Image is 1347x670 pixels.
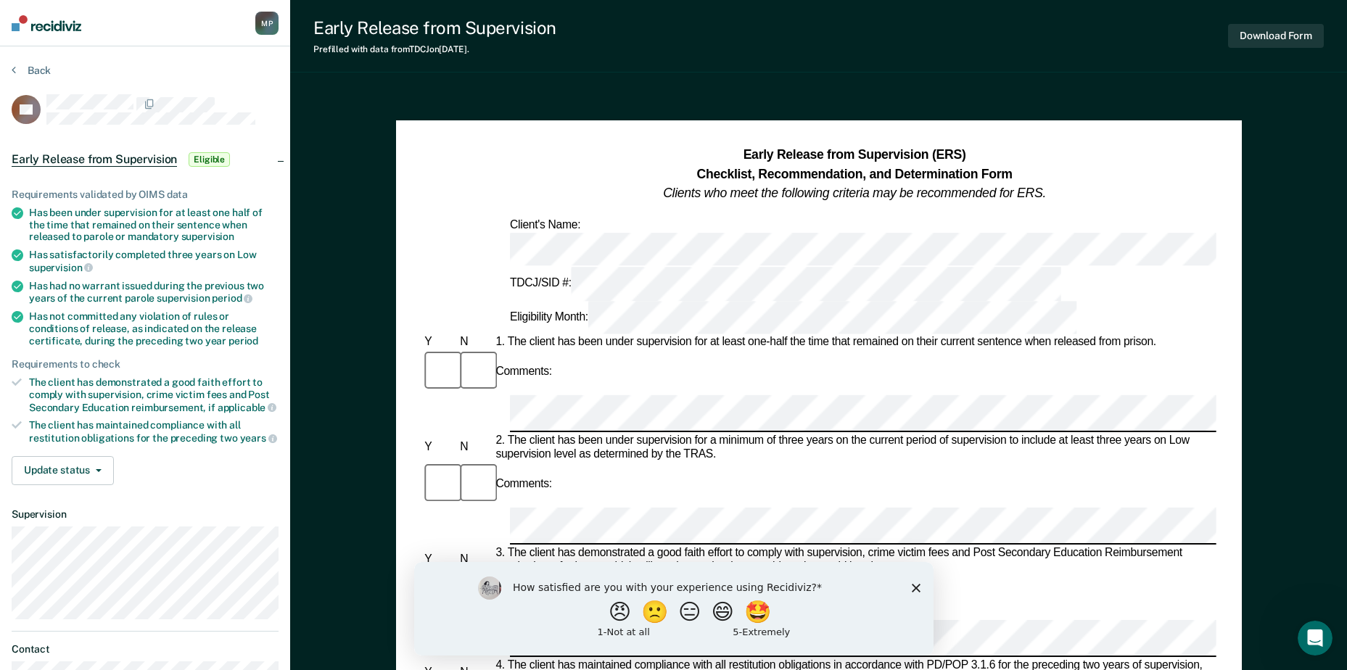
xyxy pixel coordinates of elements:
[240,432,277,444] span: years
[313,44,556,54] div: Prefilled with data from TDCJ on [DATE] .
[421,336,457,350] div: Y
[29,207,279,243] div: Has been under supervision for at least one half of the time that remained on their sentence when...
[421,441,457,455] div: Y
[743,147,965,162] strong: Early Release from Supervision (ERS)
[12,189,279,201] div: Requirements validated by OIMS data
[493,434,1216,462] div: 2. The client has been under supervision for a minimum of three years on the current period of su...
[12,64,51,77] button: Back
[493,336,1216,350] div: 1. The client has been under supervision for at least one-half the time that remained on their cu...
[696,167,1012,181] strong: Checklist, Recommendation, and Determination Form
[457,336,493,350] div: N
[29,419,279,444] div: The client has maintained compliance with all restitution obligations for the preceding two
[493,365,554,380] div: Comments:
[313,17,556,38] div: Early Release from Supervision
[29,376,279,413] div: The client has demonstrated a good faith effort to comply with supervision, crime victim fees and...
[12,152,177,167] span: Early Release from Supervision
[181,231,234,242] span: supervision
[29,249,279,273] div: Has satisfactorily completed three years on Low
[12,643,279,655] dt: Contact
[29,280,279,305] div: Has had no warrant issued during the previous two years of the current parole supervision
[12,508,279,521] dt: Supervision
[218,402,276,413] span: applicable
[1298,621,1332,655] iframe: Intercom live chat
[1228,24,1324,48] button: Download Form
[255,12,279,35] div: M P
[255,12,279,35] button: MP
[663,186,1046,200] em: Clients who meet the following criteria may be recommended for ERS.
[12,358,279,371] div: Requirements to check
[507,301,1080,334] div: Eligibility Month:
[457,441,493,455] div: N
[507,267,1063,300] div: TDCJ/SID #:
[493,546,1216,574] div: 3. The client has demonstrated a good faith effort to comply with supervision, crime victim fees ...
[457,553,493,567] div: N
[212,292,252,304] span: period
[421,553,457,567] div: Y
[228,335,258,347] span: period
[12,456,114,485] button: Update status
[189,152,230,167] span: Eligible
[29,310,279,347] div: Has not committed any violation of rules or conditions of release, as indicated on the release ce...
[493,478,554,492] div: Comments:
[29,262,93,273] span: supervision
[414,562,934,655] iframe: Survey by Kim from Recidiviz
[12,15,81,31] img: Recidiviz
